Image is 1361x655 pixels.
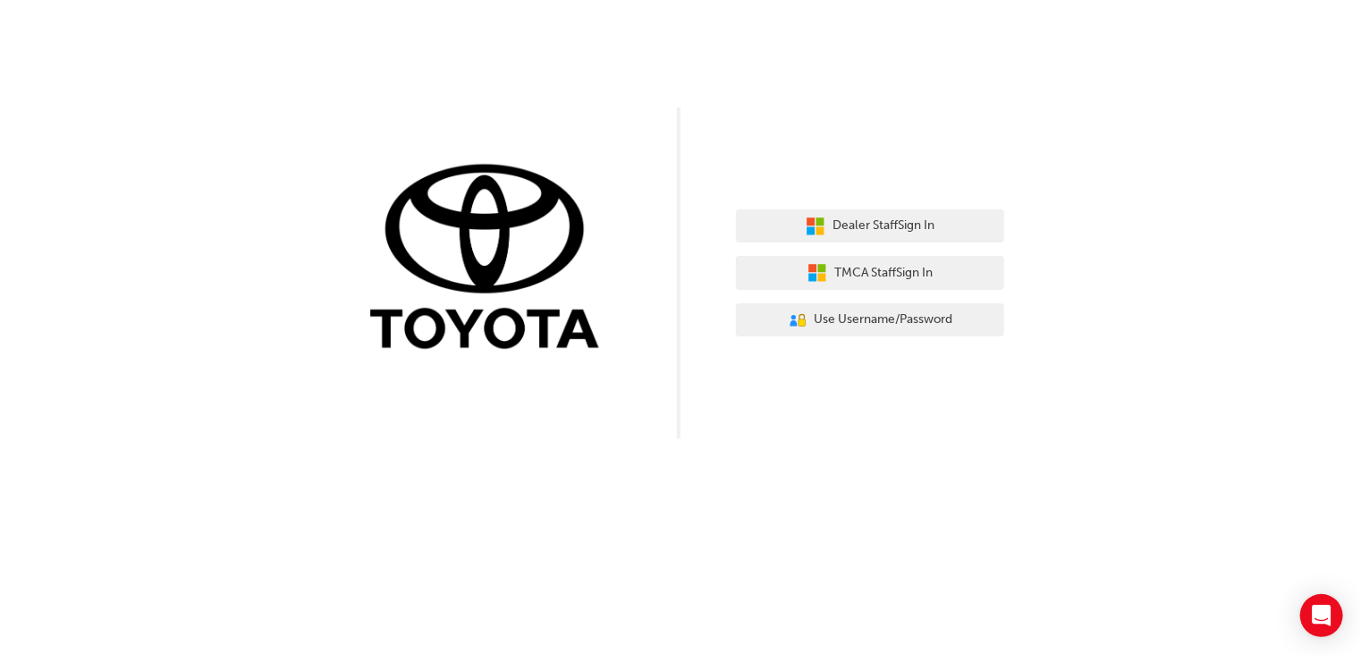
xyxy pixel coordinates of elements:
span: Use Username/Password [815,310,953,330]
span: TMCA Staff Sign In [834,263,933,284]
button: Use Username/Password [736,303,1004,337]
button: TMCA StaffSign In [736,256,1004,290]
span: Dealer Staff Sign In [833,216,934,236]
img: Trak [357,160,625,358]
div: Open Intercom Messenger [1300,594,1343,637]
button: Dealer StaffSign In [736,209,1004,243]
